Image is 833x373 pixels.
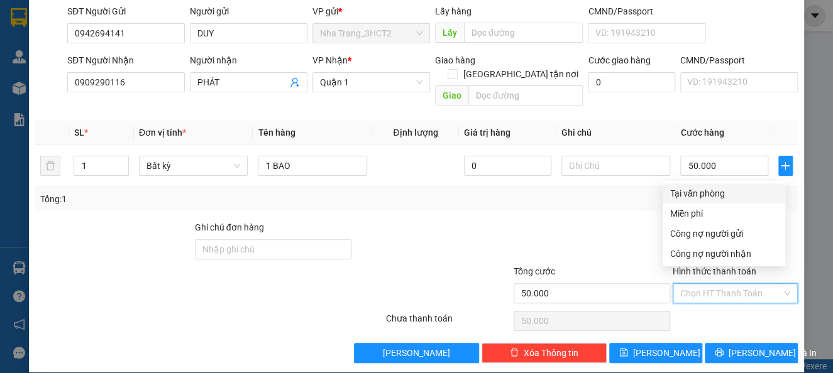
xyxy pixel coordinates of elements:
[464,156,551,176] input: 0
[663,224,785,244] div: Cước gửi hàng sẽ được ghi vào công nợ của người gửi
[464,127,510,138] span: Giá trị hàng
[146,156,241,175] span: Bất kỳ
[320,24,422,43] span: Nha Trang_3HCT2
[482,343,607,363] button: deleteXóa Thông tin
[383,346,450,360] span: [PERSON_NAME]
[195,222,264,232] label: Ghi chú đơn hàng
[670,207,778,220] div: Miễn phí
[609,343,702,363] button: save[PERSON_NAME]
[74,127,84,138] span: SL
[670,186,778,200] div: Tại văn phòng
[514,266,555,276] span: Tổng cước
[16,81,69,162] b: Phương Nam Express
[778,156,793,176] button: plus
[67,4,185,18] div: SĐT Người Gửi
[458,67,583,81] span: [GEOGRAPHIC_DATA] tận nơi
[258,156,367,176] input: VD: Bàn, Ghế
[77,18,124,77] b: Gửi khách hàng
[312,4,430,18] div: VP gửi
[312,55,348,65] span: VP Nhận
[673,266,756,276] label: Hình thức thanh toán
[633,346,700,360] span: [PERSON_NAME]
[258,127,295,138] span: Tên hàng
[106,60,173,75] li: (c) 2017
[290,77,300,87] span: user-add
[106,48,173,58] b: [DOMAIN_NAME]
[588,72,675,92] input: Cước giao hàng
[393,127,438,138] span: Định lượng
[435,85,468,105] span: Giao
[556,121,676,145] th: Ghi chú
[435,6,472,16] span: Lấy hàng
[670,247,778,261] div: Công nợ người nhận
[715,348,724,358] span: printer
[680,127,724,138] span: Cước hàng
[510,348,519,358] span: delete
[136,16,167,46] img: logo.jpg
[385,311,512,333] div: Chưa thanh toán
[663,244,785,264] div: Cước gửi hàng sẽ được ghi vào công nợ của người nhận
[561,156,671,176] input: Ghi Chú
[680,53,798,67] div: CMND/Passport
[195,239,351,259] input: Ghi chú đơn hàng
[320,73,422,92] span: Quận 1
[435,55,475,65] span: Giao hàng
[619,348,628,358] span: save
[139,127,186,138] span: Đơn vị tính
[705,343,798,363] button: printer[PERSON_NAME] và In
[729,346,817,360] span: [PERSON_NAME] và In
[588,55,650,65] label: Cước giao hàng
[464,23,583,43] input: Dọc đường
[468,85,583,105] input: Dọc đường
[190,53,307,67] div: Người nhận
[190,4,307,18] div: Người gửi
[588,4,705,18] div: CMND/Passport
[524,346,578,360] span: Xóa Thông tin
[435,23,464,43] span: Lấy
[67,53,185,67] div: SĐT Người Nhận
[670,227,778,241] div: Công nợ người gửi
[40,192,323,206] div: Tổng: 1
[40,156,60,176] button: delete
[354,343,479,363] button: [PERSON_NAME]
[779,161,792,171] span: plus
